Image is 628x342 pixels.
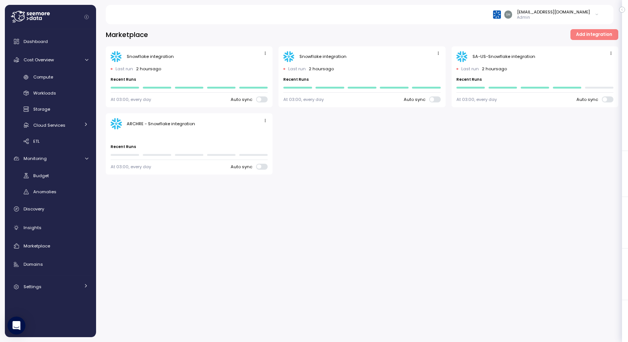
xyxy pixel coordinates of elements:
a: Settings [8,280,93,295]
img: 68790ce639d2d68da1992664.PNG [493,10,501,18]
a: Marketplace [8,238,93,253]
a: Dashboard [8,34,93,49]
button: Collapse navigation [82,14,91,20]
p: Recent Runs [456,77,613,82]
a: Domains [8,257,93,272]
span: Anomalies [33,189,56,195]
a: Workloads [8,87,93,99]
a: Insights [8,220,93,235]
span: Auto sync [404,96,429,102]
p: Recent Runs [283,77,440,82]
span: Monitoring [24,155,47,161]
div: ARCHRE - Snowflake integration [127,121,195,127]
div: At 03:00, every day [456,96,497,102]
span: Auto sync [231,164,256,170]
p: Admin [517,15,590,20]
div: Open Intercom Messenger [7,317,25,335]
span: Add integration [576,30,612,40]
span: Storage [33,106,50,112]
span: Discovery [24,206,44,212]
span: Domains [24,261,43,267]
button: Add integration [570,29,618,40]
p: 2 hours ago [136,66,161,72]
p: Recent Runs [111,77,268,82]
a: ETL [8,135,93,147]
p: Last run [116,66,133,72]
span: Cloud Services [33,122,65,128]
span: Workloads [33,90,56,96]
div: SA-US-Snowflake integration [472,53,535,59]
div: At 03:00, every day [283,96,324,102]
div: [EMAIL_ADDRESS][DOMAIN_NAME] [517,9,590,15]
div: At 03:00, every day [111,96,151,102]
span: Auto sync [231,96,256,102]
span: Marketplace [24,243,50,249]
a: Cost Overview [8,52,93,67]
div: At 03:00, every day [111,164,151,170]
p: Recent Runs [111,144,268,150]
span: Auto sync [576,96,602,102]
span: Compute [33,74,53,80]
a: Budget [8,170,93,182]
p: Last run [461,66,479,72]
a: Monitoring [8,151,93,166]
span: Insights [24,225,41,231]
span: ETL [33,138,40,144]
img: 8b38840e6dc05d7795a5b5428363ffcd [504,10,512,18]
span: Settings [24,284,41,290]
h3: Marketplace [106,30,148,39]
a: Anomalies [8,186,93,198]
span: Budget [33,173,49,179]
p: 2 hours ago [482,66,507,72]
a: Cloud Services [8,119,93,131]
a: Discovery [8,201,93,216]
a: Compute [8,71,93,83]
span: Dashboard [24,38,48,44]
p: 2 hours ago [309,66,334,72]
span: Cost Overview [24,57,54,63]
a: Storage [8,103,93,115]
div: Snowflake integration [127,53,174,59]
p: Last run [288,66,306,72]
div: Snowflake integration [299,53,347,59]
